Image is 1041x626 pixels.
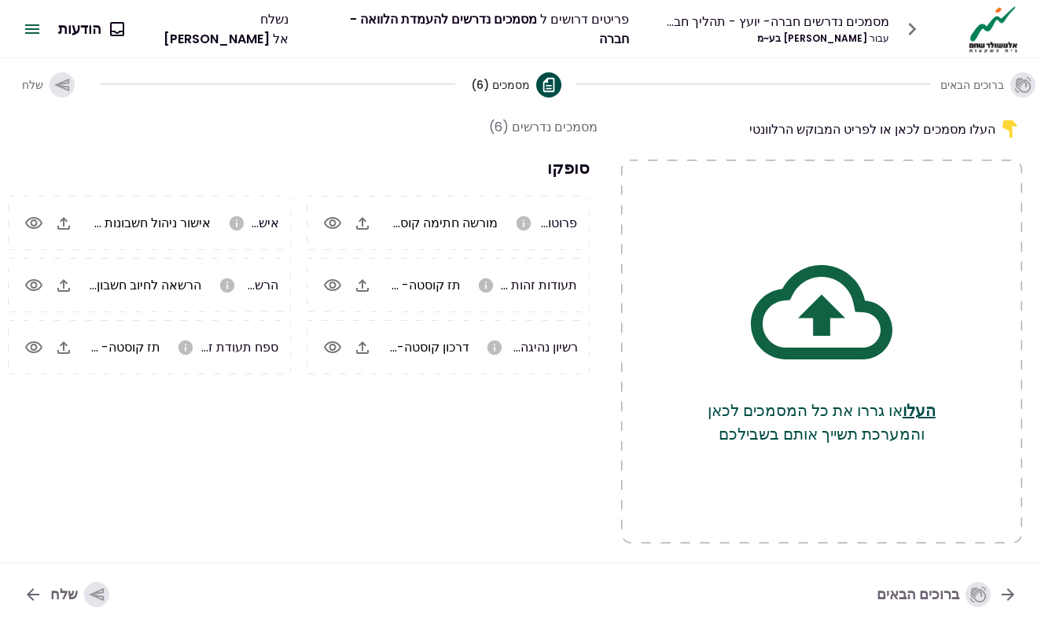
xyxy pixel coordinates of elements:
[621,117,1022,141] div: העלו מסמכים לכאן או לפריט המבוקש הרלוונטי
[870,31,889,45] span: עבור
[22,77,43,93] span: שלח
[903,399,936,422] button: העלו
[684,399,959,446] p: או גררו את כל המסמכים לכאן והמערכת תשייך אותם בשבילכם
[864,574,1030,615] button: ברוכים הבאים
[325,9,629,49] div: פריטים דרושים ל
[665,12,889,31] div: מסמכים נדרשים חברה- יועץ - תהליך חברה
[471,77,530,93] span: מסמכים (6)
[665,31,889,46] div: [PERSON_NAME] בע~מ
[486,339,503,356] svg: אנא העלו צילום רשיון נהיגה/דרכון לכל מורשה חתימה
[50,582,109,607] div: שלח
[877,582,991,607] div: ברוכים הבאים
[515,215,532,232] svg: אנא העלו פרוטוקול מורשי חתימה חתום ע"י עו"ד
[944,60,1032,110] button: ברוכים הבאים
[46,9,136,50] button: הודעות
[965,5,1022,53] img: Logo
[219,277,236,294] svg: אנא העלו הרשאה לחיוב חשבון לטובת קוד מוסד- 59848- של חברת אלטשולר שחם אשראי לעסקים בע"מ יש להקים ...
[350,10,629,48] span: מסמכים נדרשים להעמדת הלוואה - חברה
[177,339,194,356] svg: אנא העלו צילום ספח ת.ז. של מורשי החתימה והבעלים
[489,117,598,137] div: מסמכים נדרשים (6)
[164,30,270,48] span: [PERSON_NAME]
[228,215,245,232] svg: אנא העלו אישור ניהול חשבון לחשבון אליו יוזרמו כספי האשראי
[940,77,1004,93] span: ברוכים הבאים
[469,60,563,110] button: מסמכים (6)
[9,60,87,110] button: שלח
[136,9,289,49] div: נשלח אל
[11,574,122,615] button: שלח
[477,277,495,294] svg: אנא העלו צילום ת.ז. (לתז ביומטרית יש להעלות צילום פנים וגב)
